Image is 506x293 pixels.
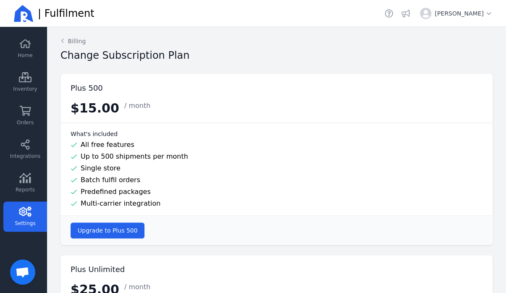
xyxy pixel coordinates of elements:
[18,52,32,59] span: Home
[60,49,189,62] h2: Change Subscription Plan
[383,8,395,19] a: Helpdesk
[13,3,34,24] img: Ricemill Logo
[81,187,151,197] span: Predefined packages
[81,163,121,173] span: Single store
[15,220,35,227] span: Settings
[124,282,150,292] span: / month
[81,175,140,185] span: Batch fulfil orders
[71,101,119,116] span: $15.00
[435,9,493,18] span: [PERSON_NAME]
[417,4,496,23] button: [PERSON_NAME]
[71,222,144,238] button: Upgrade to Plus 500
[38,7,94,20] span: | Fulfilment
[71,82,103,94] h2: Plus 500
[10,259,35,285] a: Open chat
[81,140,134,150] span: All free features
[78,227,137,234] span: Upgrade to Plus 500
[10,153,40,160] span: Integrations
[16,186,35,193] span: Reports
[60,37,86,45] a: Billing
[71,130,482,138] h3: What's included
[124,101,150,111] span: / month
[71,264,125,275] h2: Plus Unlimited
[81,152,188,162] span: Up to 500 shipments per month
[81,199,160,209] span: Multi-carrier integration
[17,119,34,126] span: Orders
[13,86,37,92] span: Inventory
